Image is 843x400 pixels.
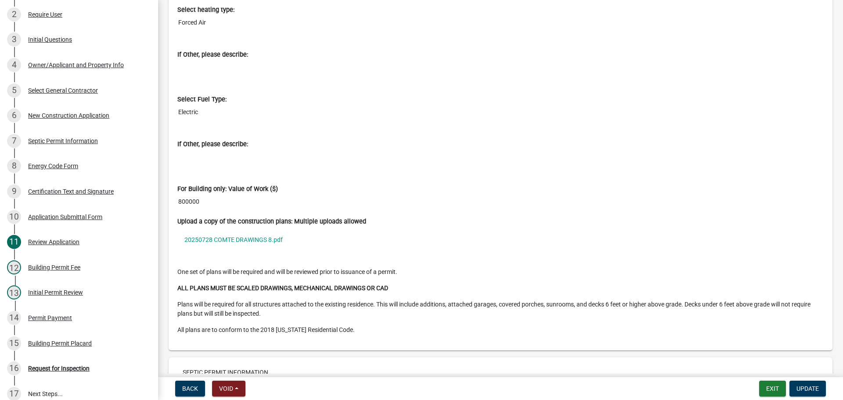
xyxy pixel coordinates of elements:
[28,214,102,220] div: Application Submittal Form
[7,210,21,224] div: 10
[7,184,21,198] div: 9
[28,188,114,195] div: Certification Text and Signature
[177,285,388,292] strong: ALL PLANS MUST BE SCALED DRAWINGS, MECHANICAL DRAWINGS OR CAD
[212,381,245,396] button: Void
[7,134,21,148] div: 7
[28,112,109,119] div: New Construction Application
[177,186,278,192] label: For Building only: Value of Work ($)
[28,315,72,321] div: Permit Payment
[182,385,198,392] span: Back
[28,365,90,371] div: Request for Inspection
[177,325,824,335] p: All plans are to conform to the 2018 [US_STATE] Residential Code.
[7,260,21,274] div: 12
[177,52,248,58] label: If Other, please describe:
[177,97,227,103] label: Select Fuel Type:
[28,239,79,245] div: Review Application
[7,285,21,299] div: 13
[175,381,205,396] button: Back
[219,385,233,392] span: Void
[177,267,824,277] p: One set of plans will be required and will be reviewed prior to issuance of a permit.
[28,289,83,295] div: Initial Permit Review
[7,83,21,97] div: 5
[28,264,80,270] div: Building Permit Fee
[177,141,248,148] label: If Other, please describe:
[28,11,62,18] div: Require User
[7,58,21,72] div: 4
[177,230,824,250] a: 20250728 COMTE DRAWINGS 8.pdf
[7,361,21,375] div: 16
[28,163,78,169] div: Energy Code Form
[789,381,826,396] button: Update
[177,7,234,13] label: Select heating type:
[7,159,21,173] div: 8
[28,62,124,68] div: Owner/Applicant and Property Info
[176,364,275,380] button: Septic Permit Information
[7,311,21,325] div: 14
[177,300,824,318] p: Plans will be required for all structures attached to the existing residence. This will include a...
[7,108,21,123] div: 6
[7,32,21,47] div: 3
[7,235,21,249] div: 11
[759,381,786,396] button: Exit
[7,336,21,350] div: 15
[28,36,72,43] div: Initial Questions
[796,385,819,392] span: Update
[177,219,366,225] label: Upload a copy of the construction plans: Multiple uploads allowed
[28,340,92,346] div: Building Permit Placard
[7,7,21,22] div: 2
[28,87,98,94] div: Select General Contractor
[28,138,98,144] div: Septic Permit Information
